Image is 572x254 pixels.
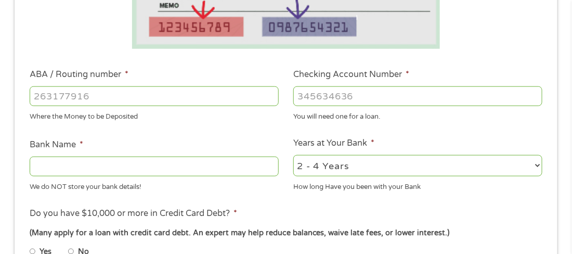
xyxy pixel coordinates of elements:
[30,208,237,219] label: Do you have $10,000 or more in Credit Card Debt?
[30,108,279,122] div: Where the Money to be Deposited
[293,108,542,122] div: You will need one for a loan.
[30,86,279,106] input: 263177916
[293,179,542,193] div: How long Have you been with your Bank
[30,139,83,150] label: Bank Name
[293,86,542,106] input: 345634636
[30,179,279,193] div: We do NOT store your bank details!
[30,69,128,80] label: ABA / Routing number
[30,227,542,239] div: (Many apply for a loan with credit card debt. An expert may help reduce balances, waive late fees...
[293,138,374,149] label: Years at Your Bank
[293,69,409,80] label: Checking Account Number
